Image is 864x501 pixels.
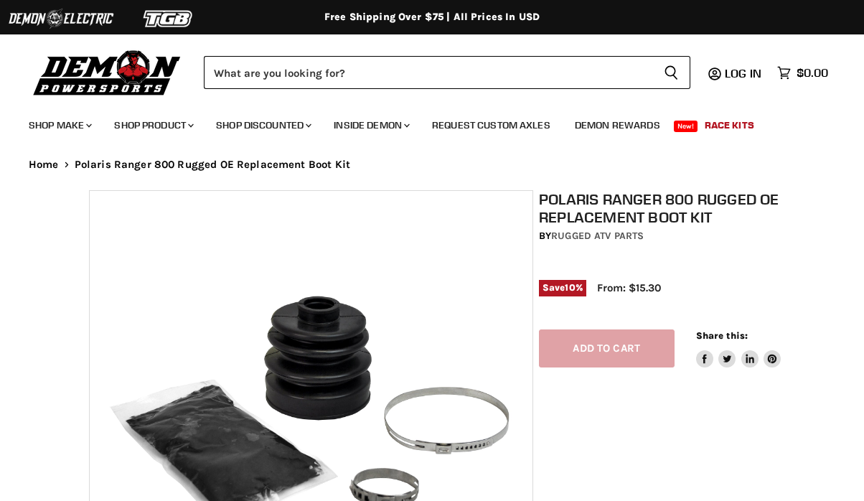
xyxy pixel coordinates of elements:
[421,111,561,140] a: Request Custom Axles
[652,56,690,89] button: Search
[797,66,828,80] span: $0.00
[539,228,781,244] div: by
[718,67,770,80] a: Log in
[7,5,115,32] img: Demon Electric Logo 2
[597,281,661,294] span: From: $15.30
[103,111,202,140] a: Shop Product
[204,56,690,89] form: Product
[29,159,59,171] a: Home
[205,111,320,140] a: Shop Discounted
[565,282,575,293] span: 10
[694,111,765,140] a: Race Kits
[770,62,835,83] a: $0.00
[29,47,186,98] img: Demon Powersports
[75,159,350,171] span: Polaris Ranger 800 Rugged OE Replacement Boot Kit
[696,329,781,367] aside: Share this:
[564,111,671,140] a: Demon Rewards
[18,111,100,140] a: Shop Make
[551,230,644,242] a: Rugged ATV Parts
[204,56,652,89] input: Search
[725,66,761,80] span: Log in
[539,190,781,226] h1: Polaris Ranger 800 Rugged OE Replacement Boot Kit
[18,105,825,140] ul: Main menu
[539,280,586,296] span: Save %
[696,330,748,341] span: Share this:
[674,121,698,132] span: New!
[115,5,222,32] img: TGB Logo 2
[323,111,418,140] a: Inside Demon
